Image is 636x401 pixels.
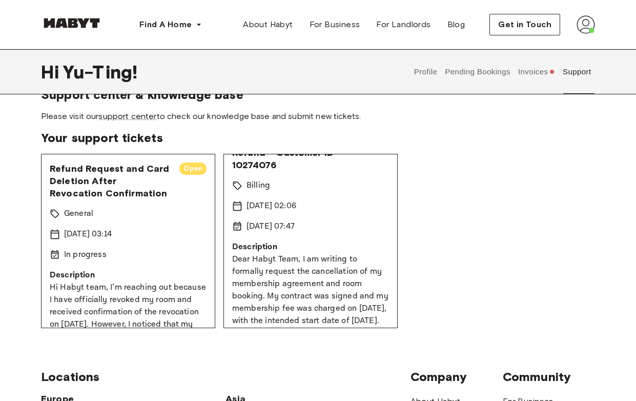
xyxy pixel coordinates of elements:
p: General [64,208,93,220]
button: Pending Bookings [444,49,512,94]
button: Invoices [517,49,556,94]
button: Profile [413,49,439,94]
p: [DATE] 02:06 [247,200,296,212]
a: For Business [301,14,368,35]
a: For Landlords [368,14,439,35]
span: Yu-Ting ! [63,61,137,83]
button: Get in Touch [489,14,560,35]
span: Get in Touch [498,18,551,31]
a: Blog [439,14,474,35]
p: Billing [247,179,270,192]
span: Company [411,369,503,385]
button: Find A Home [131,14,210,35]
span: Blog [447,18,465,31]
a: About Habyt [235,14,301,35]
span: Find A Home [139,18,192,31]
span: Hi [41,61,63,83]
span: Community [503,369,595,385]
img: Habyt [41,18,102,28]
div: user profile tabs [410,49,595,94]
span: Open [179,164,207,174]
span: Refund Request and Card Deletion After Revocation Confirmation [50,163,171,199]
span: Support center & knowledge base [41,87,595,103]
p: [DATE] 03:14 [64,228,112,240]
p: [DATE] 07:47 [247,220,295,233]
img: avatar [577,15,595,34]
p: Description [50,269,207,282]
button: Support [561,49,592,94]
span: About Habyt [243,18,293,31]
span: Your support tickets [41,130,595,146]
a: support center [98,111,156,121]
p: Description [232,241,389,253]
span: Locations [41,369,411,385]
p: In progress [64,249,107,261]
span: Please visit our to check our knowledge base and submit new tickets. [41,111,595,122]
span: For Business [310,18,360,31]
span: For Landlords [376,18,430,31]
